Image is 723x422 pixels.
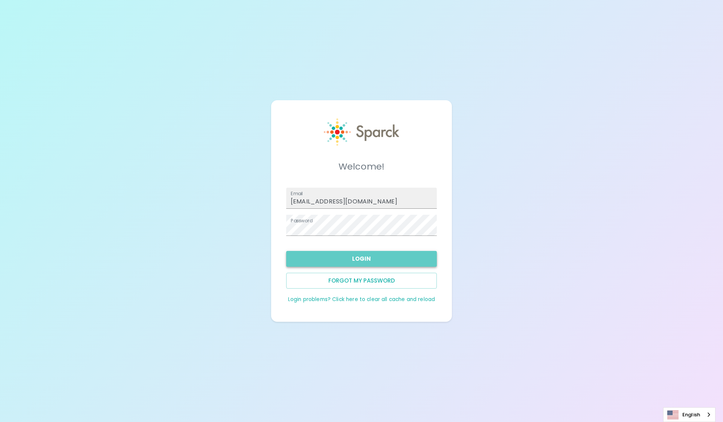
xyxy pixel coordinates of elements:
button: Forgot my password [286,273,437,289]
h5: Welcome! [286,161,437,173]
label: Email [291,190,303,197]
img: Sparck logo [324,118,399,146]
label: Password [291,217,313,224]
button: Login [286,251,437,267]
aside: Language selected: English [663,407,715,422]
a: Login problems? Click here to clear all cache and reload [288,296,435,303]
div: Language [663,407,715,422]
a: English [664,408,715,422]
